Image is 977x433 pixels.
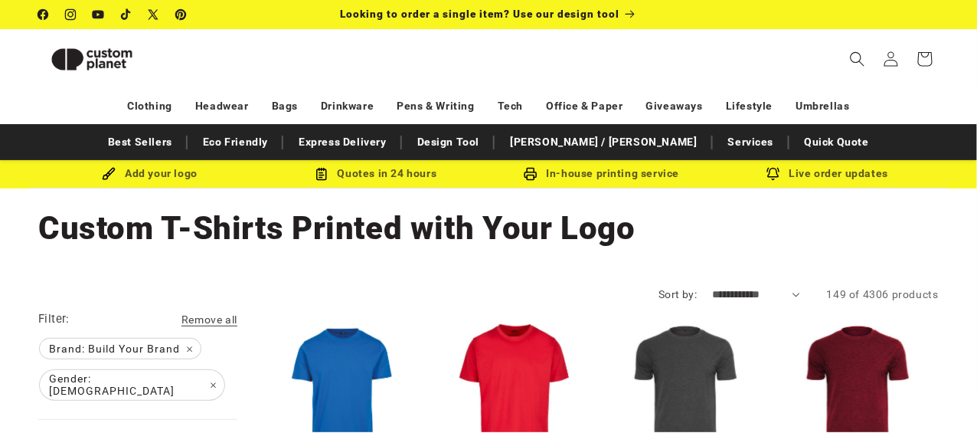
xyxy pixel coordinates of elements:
[38,208,939,249] h1: Custom T-Shirts Printed with Your Logo
[410,129,488,156] a: Design Tool
[524,167,538,181] img: In-house printing
[796,93,850,120] a: Umbrellas
[181,310,237,330] a: Remove all
[488,164,714,183] div: In-house printing service
[100,129,180,156] a: Best Sellers
[722,267,977,433] iframe: Chat Widget
[714,164,940,183] div: Live order updates
[315,167,328,181] img: Order Updates Icon
[195,93,249,120] a: Headwear
[38,310,70,328] h2: Filter:
[766,167,780,181] img: Order updates
[102,167,116,181] img: Brush Icon
[797,129,877,156] a: Quick Quote
[33,29,198,89] a: Custom Planet
[181,313,237,326] span: Remove all
[321,93,374,120] a: Drinkware
[397,93,475,120] a: Pens & Writing
[658,288,697,300] label: Sort by:
[502,129,704,156] a: [PERSON_NAME] / [PERSON_NAME]
[38,35,145,84] img: Custom Planet
[263,164,488,183] div: Quotes in 24 hours
[38,339,202,359] a: Brand: Build Your Brand
[40,370,224,400] span: Gender: [DEMOGRAPHIC_DATA]
[841,42,874,76] summary: Search
[340,8,619,20] span: Looking to order a single item? Use our design tool
[646,93,703,120] a: Giveaways
[127,93,172,120] a: Clothing
[720,129,782,156] a: Services
[195,129,276,156] a: Eco Friendly
[726,93,773,120] a: Lifestyle
[40,339,201,359] span: Brand: Build Your Brand
[37,164,263,183] div: Add your logo
[498,93,523,120] a: Tech
[546,93,622,120] a: Office & Paper
[272,93,298,120] a: Bags
[38,370,226,400] a: Gender: [DEMOGRAPHIC_DATA]
[291,129,394,156] a: Express Delivery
